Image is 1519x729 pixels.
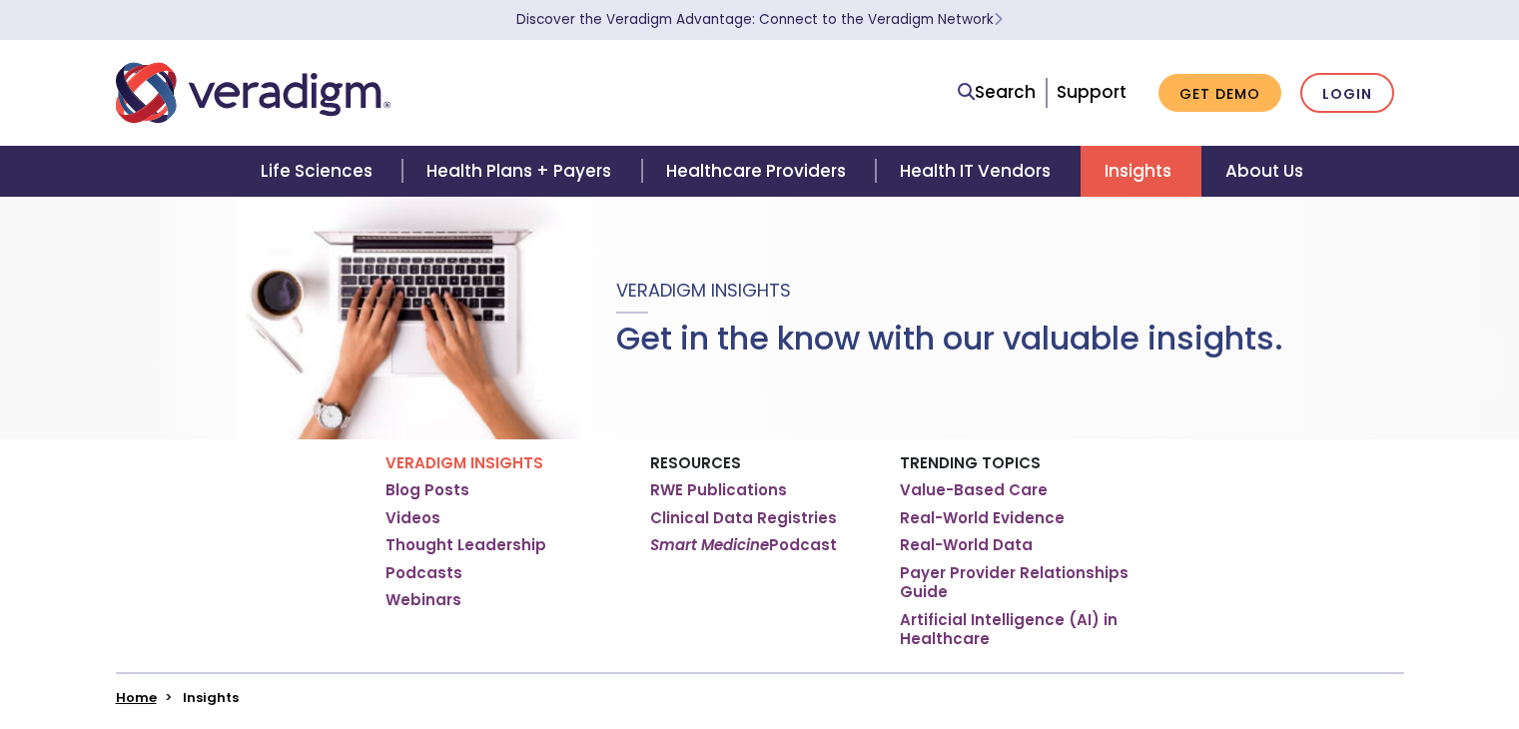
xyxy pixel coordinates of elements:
[1057,80,1127,104] a: Support
[116,688,157,707] a: Home
[900,508,1065,528] a: Real-World Evidence
[385,563,462,583] a: Podcasts
[642,146,876,197] a: Healthcare Providers
[1158,74,1281,113] a: Get Demo
[402,146,641,197] a: Health Plans + Payers
[650,534,769,555] em: Smart Medicine
[616,278,791,303] span: Veradigm Insights
[385,508,440,528] a: Videos
[650,535,837,555] a: Smart MedicinePodcast
[616,320,1283,358] h1: Get in the know with our valuable insights.
[1300,73,1394,114] a: Login
[116,60,390,126] img: Veradigm logo
[650,480,787,500] a: RWE Publications
[385,535,546,555] a: Thought Leadership
[1201,146,1327,197] a: About Us
[994,10,1003,29] span: Learn More
[876,146,1081,197] a: Health IT Vendors
[650,508,837,528] a: Clinical Data Registries
[900,535,1033,555] a: Real-World Data
[900,563,1135,602] a: Payer Provider Relationships Guide
[385,590,461,610] a: Webinars
[1081,146,1201,197] a: Insights
[900,480,1048,500] a: Value-Based Care
[385,480,469,500] a: Blog Posts
[900,610,1135,649] a: Artificial Intelligence (AI) in Healthcare
[237,146,402,197] a: Life Sciences
[958,79,1036,106] a: Search
[516,10,1003,29] a: Discover the Veradigm Advantage: Connect to the Veradigm NetworkLearn More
